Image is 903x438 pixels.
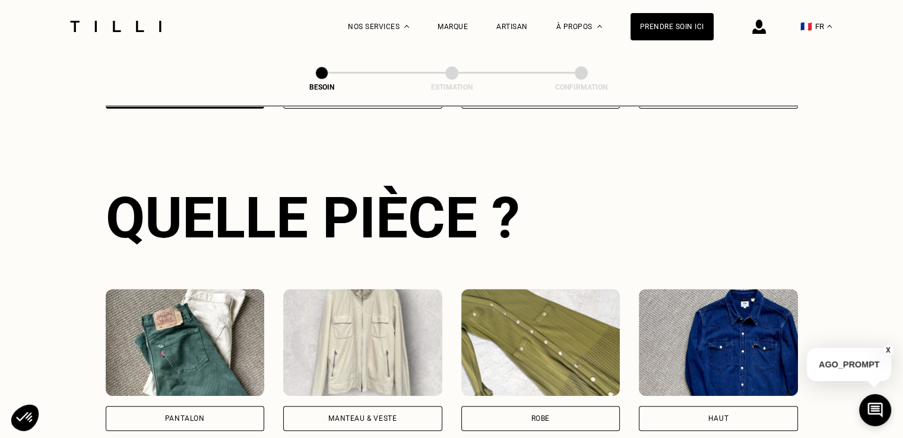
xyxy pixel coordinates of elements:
[283,289,442,396] img: Tilli retouche votre Manteau & Veste
[752,20,766,34] img: icône connexion
[630,13,714,40] a: Prendre soin ici
[639,289,798,396] img: Tilli retouche votre Haut
[531,415,550,422] div: Robe
[807,348,891,381] p: AGO_PROMPT
[106,289,265,396] img: Tilli retouche votre Pantalon
[404,25,409,28] img: Menu déroulant
[461,289,620,396] img: Tilli retouche votre Robe
[392,83,511,91] div: Estimation
[522,83,641,91] div: Confirmation
[165,415,205,422] div: Pantalon
[106,185,798,251] div: Quelle pièce ?
[438,23,468,31] a: Marque
[328,415,397,422] div: Manteau & Veste
[882,344,894,357] button: X
[496,23,528,31] a: Artisan
[262,83,381,91] div: Besoin
[708,415,728,422] div: Haut
[597,25,602,28] img: Menu déroulant à propos
[800,21,812,32] span: 🇫🇷
[66,21,166,32] img: Logo du service de couturière Tilli
[827,25,832,28] img: menu déroulant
